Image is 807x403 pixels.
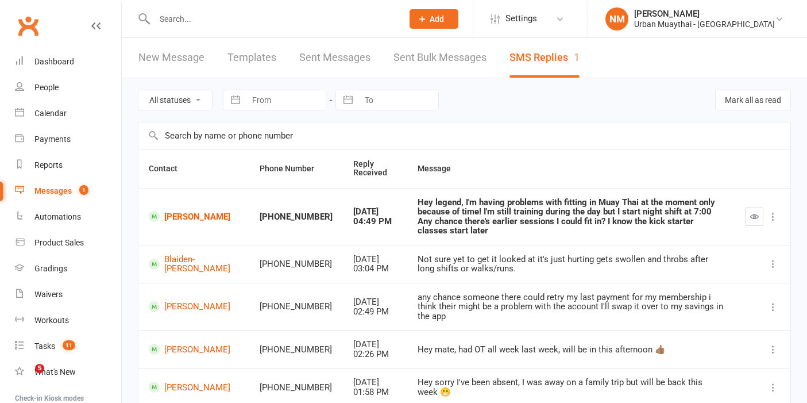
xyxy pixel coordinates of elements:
[34,264,67,273] div: Gradings
[15,359,121,385] a: What's New
[343,149,407,188] th: Reply Received
[260,212,333,222] div: [PHONE_NUMBER]
[353,264,397,274] div: 03:04 PM
[353,255,397,264] div: [DATE]
[15,230,121,256] a: Product Sales
[353,350,397,359] div: 02:26 PM
[63,340,75,350] span: 11
[358,90,438,110] input: To
[634,19,775,29] div: Urban Muaythai - [GEOGRAPHIC_DATA]
[15,282,121,308] a: Waivers
[34,160,63,170] div: Reports
[14,11,43,40] a: Clubworx
[227,38,276,78] a: Templates
[353,378,397,387] div: [DATE]
[35,364,44,373] span: 5
[418,345,724,355] div: Hey mate, had OT all week last week, will be in this afternoon 👍🏽
[260,302,333,312] div: [PHONE_NUMBER]
[34,316,69,325] div: Workouts
[138,122,790,149] input: Search by name or phone number
[249,149,343,188] th: Phone Number
[34,341,55,351] div: Tasks
[149,301,239,312] a: [PERSON_NAME]
[505,6,537,32] span: Settings
[138,149,249,188] th: Contact
[605,7,628,30] div: NM
[353,307,397,317] div: 02:49 PM
[15,308,121,333] a: Workouts
[353,207,397,217] div: [DATE]
[34,212,81,221] div: Automations
[260,383,333,393] div: [PHONE_NUMBER]
[260,345,333,355] div: [PHONE_NUMBER]
[574,51,580,63] div: 1
[11,364,39,392] iframe: Intercom live chat
[418,378,724,397] div: Hey sorry I've been absent, I was away on a family trip but will be back this week 😁
[151,11,395,27] input: Search...
[34,367,76,377] div: What's New
[15,101,121,126] a: Calendar
[260,259,333,269] div: [PHONE_NUMBER]
[353,387,397,397] div: 01:58 PM
[34,83,59,92] div: People
[418,198,724,236] div: Hey legend, I'm having problems with fitting in Muay Thai at the moment only because of time! I'm...
[15,49,121,75] a: Dashboard
[353,340,397,350] div: [DATE]
[353,217,397,227] div: 04:49 PM
[138,38,204,78] a: New Message
[715,90,791,110] button: Mark all as read
[15,178,121,204] a: Messages 1
[149,211,239,222] a: [PERSON_NAME]
[34,186,72,195] div: Messages
[34,135,71,144] div: Payments
[410,9,458,29] button: Add
[34,238,84,247] div: Product Sales
[34,290,63,299] div: Waivers
[15,204,121,230] a: Automations
[393,38,486,78] a: Sent Bulk Messages
[430,14,444,24] span: Add
[634,9,775,19] div: [PERSON_NAME]
[15,75,121,101] a: People
[353,297,397,307] div: [DATE]
[15,333,121,359] a: Tasks 11
[15,126,121,152] a: Payments
[418,255,724,274] div: Not sure yet to get it looked at it's just hurting gets swollen and throbs after long shifts or w...
[418,293,724,321] div: any chance someone there could retry my last payment for my membership i think their might be a p...
[34,57,74,66] div: Dashboard
[149,382,239,393] a: [PERSON_NAME]
[407,149,735,188] th: Message
[15,152,121,178] a: Reports
[149,344,239,355] a: [PERSON_NAME]
[509,38,580,78] a: SMS Replies1
[246,90,326,110] input: From
[149,255,239,274] a: Blaiden-[PERSON_NAME]
[15,256,121,282] a: Gradings
[79,185,88,195] span: 1
[299,38,370,78] a: Sent Messages
[34,109,67,118] div: Calendar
